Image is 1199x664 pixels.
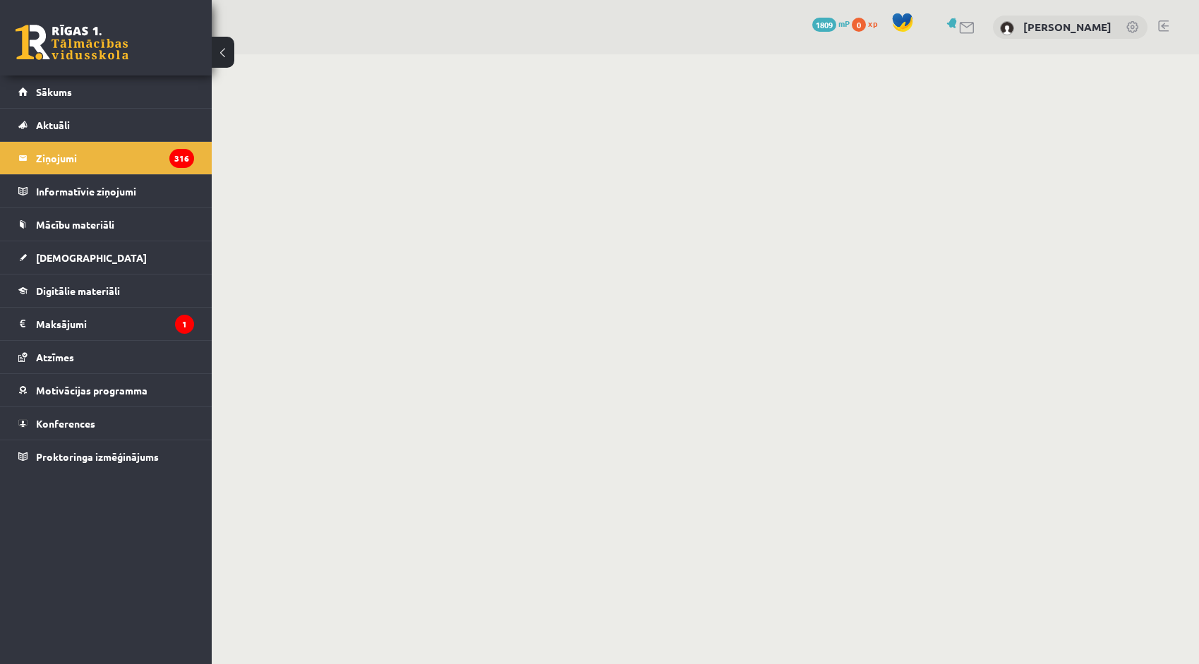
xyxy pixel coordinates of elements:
i: 316 [169,149,194,168]
span: Aktuāli [36,119,70,131]
span: xp [868,18,877,29]
a: Informatīvie ziņojumi [18,175,194,207]
legend: Maksājumi [36,308,194,340]
legend: Ziņojumi [36,142,194,174]
a: Aktuāli [18,109,194,141]
span: [DEMOGRAPHIC_DATA] [36,251,147,264]
a: 1809 mP [812,18,850,29]
a: Atzīmes [18,341,194,373]
span: mP [838,18,850,29]
span: Atzīmes [36,351,74,363]
a: Motivācijas programma [18,374,194,406]
span: 1809 [812,18,836,32]
a: Mācību materiāli [18,208,194,241]
img: Feliks Vladimirovs [1000,21,1014,35]
i: 1 [175,315,194,334]
a: Sākums [18,76,194,108]
a: Konferences [18,407,194,440]
a: Digitālie materiāli [18,274,194,307]
span: Mācību materiāli [36,218,114,231]
span: Motivācijas programma [36,384,147,397]
span: Konferences [36,417,95,430]
a: Maksājumi1 [18,308,194,340]
a: 0 xp [852,18,884,29]
span: Proktoringa izmēģinājums [36,450,159,463]
a: Ziņojumi316 [18,142,194,174]
a: Proktoringa izmēģinājums [18,440,194,473]
span: 0 [852,18,866,32]
span: Digitālie materiāli [36,284,120,297]
a: [DEMOGRAPHIC_DATA] [18,241,194,274]
span: Sākums [36,85,72,98]
a: [PERSON_NAME] [1023,20,1111,34]
a: Rīgas 1. Tālmācības vidusskola [16,25,128,60]
legend: Informatīvie ziņojumi [36,175,194,207]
